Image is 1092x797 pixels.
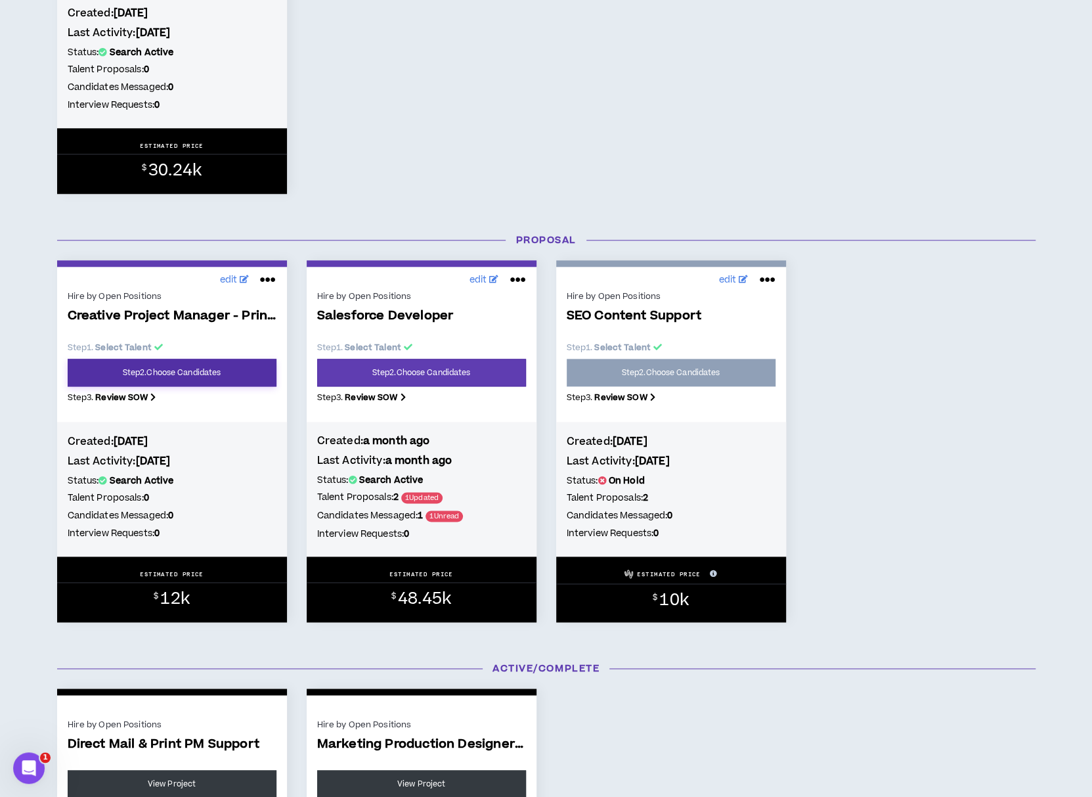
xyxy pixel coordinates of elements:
[567,491,775,505] h5: Talent Proposals:
[148,159,202,182] span: 30.24k
[68,454,276,468] h4: Last Activity:
[317,527,526,541] h5: Interview Requests:
[68,491,276,505] h5: Talent Proposals:
[68,342,276,353] p: Step 1 .
[160,587,190,610] span: 12k
[95,342,152,353] b: Select Talent
[154,527,160,540] b: 0
[659,589,689,612] span: 10k
[385,453,452,468] b: a month ago
[68,737,276,752] span: Direct Mail & Print PM Support
[470,273,487,287] span: edit
[418,509,423,522] b: 1
[68,474,276,488] h5: Status:
[567,434,775,449] h4: Created:
[220,273,238,287] span: edit
[567,290,775,302] div: Hire by Open Positions
[719,273,737,287] span: edit
[68,434,276,449] h4: Created:
[466,270,502,290] a: edit
[426,511,463,522] span: 1 Unread
[567,454,775,468] h4: Last Activity:
[317,509,526,524] h5: Candidates Messaged:
[393,491,399,504] b: 2
[401,492,443,503] span: 1 Updated
[68,309,276,324] span: Creative Project Manager - Print & DM Experience
[142,162,146,173] sup: $
[404,528,409,541] b: 0
[136,454,171,468] b: [DATE]
[391,591,396,602] sup: $
[95,392,148,403] b: Review SOW
[68,290,276,302] div: Hire by Open Positions
[653,527,659,540] b: 0
[567,509,775,523] h5: Candidates Messaged:
[140,142,204,150] p: ESTIMATED PRICE
[317,290,526,302] div: Hire by Open Positions
[114,6,148,20] b: [DATE]
[667,509,672,522] b: 0
[635,454,670,468] b: [DATE]
[168,509,173,522] b: 0
[567,309,775,324] span: SEO Content Support
[567,392,775,403] p: Step 3 .
[13,752,45,784] iframe: Intercom live chat
[317,453,526,468] h4: Last Activity:
[136,26,171,40] b: [DATE]
[359,474,424,487] b: Search Active
[345,342,401,353] b: Select Talent
[68,392,276,403] p: Step 3 .
[317,392,526,403] p: Step 3 .
[567,474,775,488] h5: Status:
[317,342,526,353] p: Step 1 .
[47,233,1045,247] h3: Proposal
[624,570,633,578] img: Wripple
[317,490,526,505] h5: Talent Proposals:
[68,509,276,523] h5: Candidates Messaged:
[144,491,149,505] b: 0
[68,359,276,386] a: Step2.Choose Candidates
[613,434,647,449] b: [DATE]
[567,342,775,353] p: Step 1 .
[567,526,775,541] h5: Interview Requests:
[154,591,158,602] sup: $
[68,80,276,95] h5: Candidates Messaged:
[317,359,526,386] a: Step2.Choose Candidates
[110,474,174,488] b: Search Active
[653,592,657,603] sup: $
[68,45,276,60] h5: Status:
[317,434,526,448] h4: Created:
[317,719,526,731] div: Hire by Open Positions
[345,392,397,403] b: Review SOW
[594,342,651,353] b: Select Talent
[47,662,1045,675] h3: Active/Complete
[716,270,752,290] a: edit
[40,752,51,763] span: 1
[68,26,276,40] h4: Last Activity:
[144,63,149,76] b: 0
[643,491,648,505] b: 2
[317,309,526,324] span: Salesforce Developer
[637,570,701,578] p: ESTIMATED PRICE
[114,434,148,449] b: [DATE]
[609,474,645,488] b: On Hold
[168,81,173,94] b: 0
[68,6,276,20] h4: Created:
[317,473,526,488] h5: Status:
[68,526,276,541] h5: Interview Requests:
[140,570,204,578] p: ESTIMATED PRICE
[363,434,430,448] b: a month ago
[594,392,647,403] b: Review SOW
[154,99,160,112] b: 0
[398,587,451,610] span: 48.45k
[68,719,276,731] div: Hire by Open Positions
[389,570,453,578] p: ESTIMATED PRICE
[317,737,526,752] span: Marketing Production Designer (Contract, Part-...
[68,98,276,112] h5: Interview Requests:
[110,46,174,59] b: Search Active
[217,270,253,290] a: edit
[68,62,276,77] h5: Talent Proposals:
